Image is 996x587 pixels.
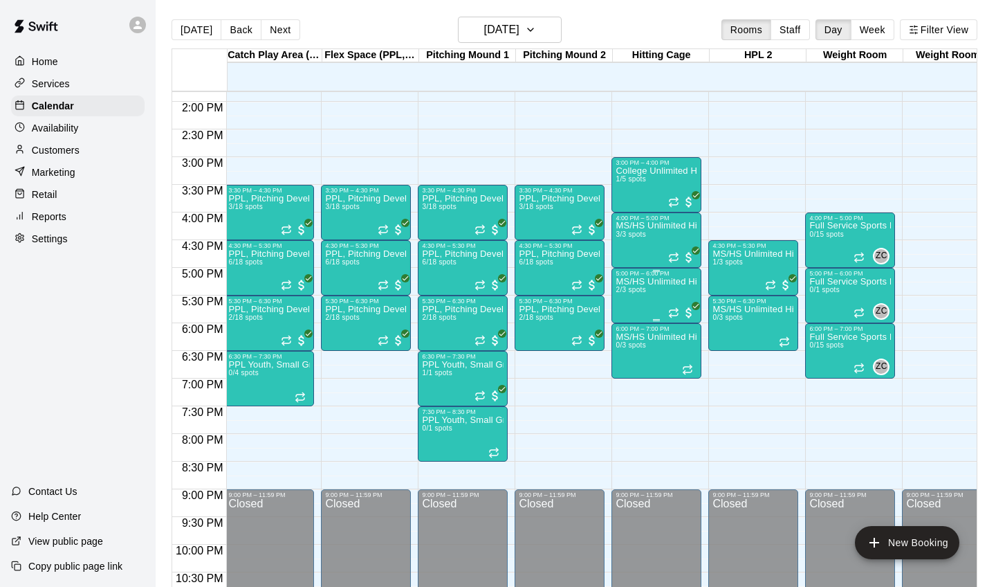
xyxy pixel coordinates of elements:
span: 6:30 PM [178,351,227,363]
div: 6:00 PM – 7:00 PM: Full Service Sports Performance [805,323,895,379]
div: 5:30 PM – 6:30 PM: MS/HS Unlimited Hitting [708,296,798,351]
div: 3:30 PM – 4:30 PM: PPL, Pitching Development Session [515,185,605,240]
span: 3:00 PM [178,157,227,169]
button: Day [815,19,851,40]
a: Retail [11,184,145,205]
span: Recurring event [682,364,693,375]
p: Copy public page link [28,559,122,573]
span: Zac Conner [878,359,889,375]
span: All customers have paid [585,278,599,292]
span: All customers have paid [295,334,308,347]
div: 3:00 PM – 4:00 PM [616,159,697,166]
span: All customers have paid [391,278,405,292]
a: Availability [11,118,145,138]
div: 3:30 PM – 4:30 PM: PPL, Pitching Development Session [224,185,314,240]
div: 6:00 PM – 7:00 PM [809,325,891,332]
span: All customers have paid [488,223,502,237]
div: 4:30 PM – 5:30 PM [519,242,600,249]
span: 8:30 PM [178,462,227,473]
div: 3:30 PM – 4:30 PM [422,187,504,194]
div: 7:30 PM – 8:30 PM: PPL Youth, Small Group Pitching Lesson [418,406,508,462]
div: Settings [11,228,145,249]
span: 0/15 spots filled [809,231,843,238]
span: 5:30 PM [178,296,227,307]
span: 6/18 spots filled [422,258,456,266]
span: 6/18 spots filled [519,258,553,266]
span: 3/3 spots filled [616,231,646,238]
div: 5:30 PM – 6:30 PM [422,298,504,305]
div: 6:30 PM – 7:30 PM [422,353,504,360]
span: All customers have paid [391,223,405,237]
p: Marketing [32,165,75,179]
span: ZC [876,249,887,263]
div: 6:30 PM – 7:30 PM [228,353,310,360]
span: 3:30 PM [178,185,227,197]
div: 4:30 PM – 5:30 PM [712,242,794,249]
div: 9:00 PM – 11:59 PM [228,491,310,498]
span: All customers have paid [682,306,696,320]
span: All customers have paid [585,223,599,237]
span: All customers have paid [682,251,696,264]
span: Recurring event [378,224,389,235]
span: 0/3 spots filled [712,314,743,321]
div: 4:30 PM – 5:30 PM [325,242,407,249]
span: 7:00 PM [178,379,227,390]
span: 2/18 spots filled [228,314,262,321]
a: Marketing [11,162,145,183]
span: All customers have paid [295,278,308,292]
div: Services [11,73,145,94]
div: 9:00 PM – 11:59 PM [712,491,794,498]
div: 5:30 PM – 6:30 PM [228,298,310,305]
span: Recurring event [474,280,486,291]
span: Recurring event [571,224,582,235]
span: 9:00 PM [178,489,227,501]
div: 3:30 PM – 4:30 PM: PPL, Pitching Development Session [418,185,508,240]
button: Next [261,19,299,40]
span: 1/5 spots filled [616,175,646,183]
div: 4:30 PM – 5:30 PM: MS/HS Unlimited Hitting [708,240,798,296]
div: 5:30 PM – 6:30 PM: PPL, Pitching Development Session [321,296,411,351]
div: 4:30 PM – 5:30 PM [228,242,310,249]
button: Back [221,19,261,40]
span: 3/18 spots filled [422,203,456,210]
div: HPL 2 [710,49,806,62]
span: 0/1 spots filled [422,424,452,432]
button: Week [851,19,894,40]
span: All customers have paid [488,278,502,292]
div: 6:30 PM – 7:30 PM: PPL Youth, Small Group Pitching Lesson [224,351,314,406]
div: 4:30 PM – 5:30 PM: PPL, Pitching Development Session [321,240,411,296]
div: 4:00 PM – 5:00 PM: Full Service Sports Performance [805,213,895,268]
span: 6/18 spots filled [228,258,262,266]
a: Reports [11,206,145,227]
span: 10:00 PM [172,545,226,557]
span: Recurring event [295,392,306,403]
span: 1/1 spots filled [422,369,452,377]
span: 3/18 spots filled [228,203,262,210]
div: Customers [11,140,145,161]
span: ZC [876,360,887,374]
span: 0/1 spots filled [809,286,840,293]
div: 9:00 PM – 11:59 PM [519,491,600,498]
span: 9:30 PM [178,517,227,529]
div: 3:00 PM – 4:00 PM: College Unlimited Hitting [611,157,701,213]
p: Help Center [28,509,81,523]
span: Recurring event [378,280,389,291]
div: 4:30 PM – 5:30 PM [422,242,504,249]
div: Pitching Mound 2 [516,49,613,62]
div: Zac Conner [873,303,889,320]
div: 9:00 PM – 11:59 PM [809,491,891,498]
span: 2/18 spots filled [519,314,553,321]
div: Home [11,51,145,72]
button: [DATE] [458,17,562,43]
div: 7:30 PM – 8:30 PM [422,408,504,415]
span: All customers have paid [488,334,502,347]
p: Reports [32,210,66,224]
span: 2:00 PM [178,102,227,114]
div: Zac Conner [873,248,889,264]
span: 7:30 PM [178,406,227,418]
h6: [DATE] [484,20,519,39]
div: 9:00 PM – 11:59 PM [616,491,697,498]
button: Filter View [900,19,977,40]
div: Hitting Cage [613,49,710,62]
